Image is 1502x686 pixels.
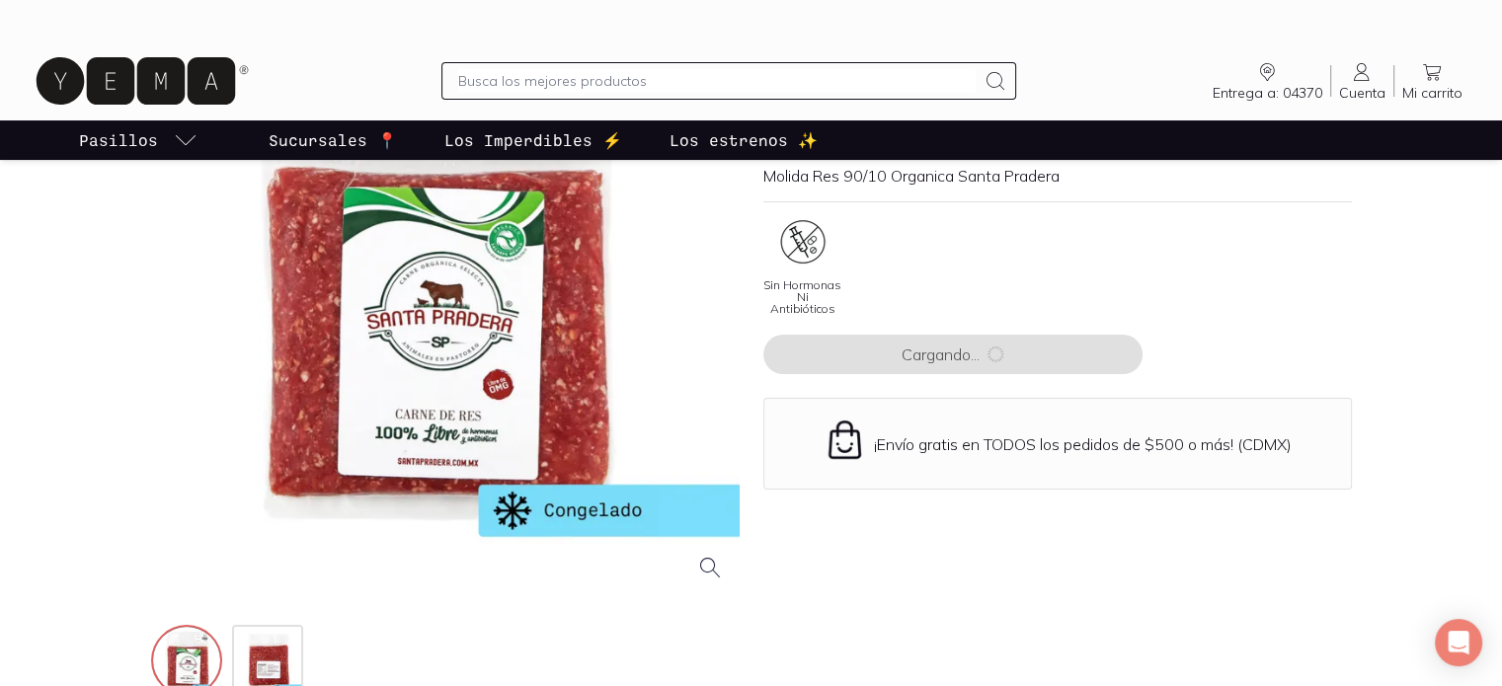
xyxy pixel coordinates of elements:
span: Sin Hormonas Ni Antibióticos [763,279,842,315]
p: Los Imperdibles ⚡️ [444,128,622,152]
a: pasillo-todos-link [75,120,201,160]
p: Pasillos [79,128,158,152]
p: Los estrenos ✨ [670,128,818,152]
p: Sucursales 📍 [269,128,397,152]
a: Sucursales 📍 [265,120,401,160]
p: Molida Res 90/10 Organica Santa Pradera [763,166,1352,186]
img: Envío [824,419,866,461]
a: Mi carrito [1394,60,1470,102]
p: ¡Envío gratis en TODOS los pedidos de $500 o más! (CDMX) [874,434,1292,454]
a: Cuenta [1331,60,1393,102]
div: Open Intercom Messenger [1435,619,1482,666]
a: Los estrenos ✨ [666,120,822,160]
a: Entrega a: 04370 [1205,60,1330,102]
span: Cuenta [1339,84,1385,102]
span: Entrega a: 04370 [1213,84,1322,102]
input: Busca los mejores productos [458,69,977,93]
button: Cargando... [763,335,1143,374]
a: Los Imperdibles ⚡️ [440,120,626,160]
span: Mi carrito [1402,84,1462,102]
img: artboard-3-copy2x-1_d4a41e46-de31-4aac-8ab8-3a18f87fea64=fwebp-q70-w96 [779,218,827,266]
